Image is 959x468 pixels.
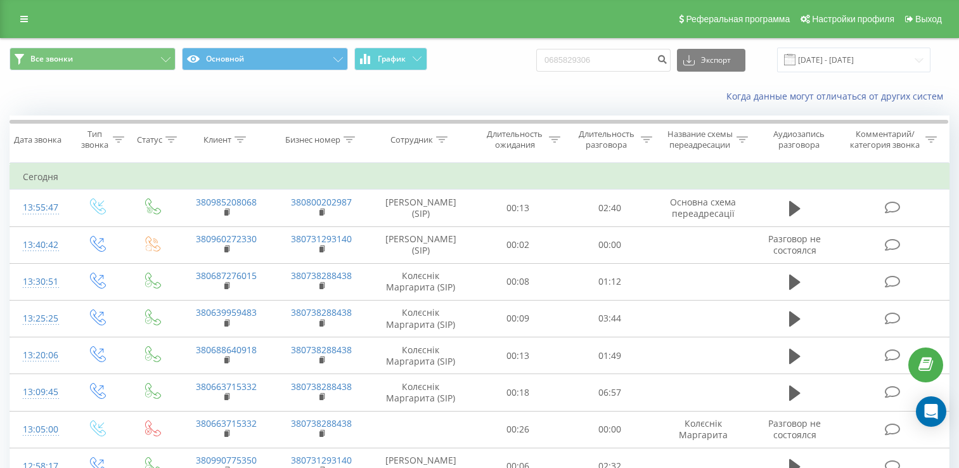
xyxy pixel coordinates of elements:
[370,263,472,300] td: Колєснік Маргарита (SIP)
[196,196,257,208] a: 380985208068
[563,300,655,337] td: 03:44
[768,417,821,441] span: Разговор не состоялся
[563,190,655,226] td: 02:40
[291,417,352,429] a: 380738288438
[182,48,348,70] button: Основной
[390,134,433,145] div: Сотрудник
[563,337,655,374] td: 01:49
[10,164,949,190] td: Сегодня
[291,344,352,356] a: 380738288438
[563,374,655,411] td: 06:57
[291,454,352,466] a: 380731293140
[563,226,655,263] td: 00:00
[137,134,162,145] div: Статус
[655,411,750,448] td: Колєснік Маргарита
[916,396,946,427] div: Open Intercom Messenger
[370,226,472,263] td: [PERSON_NAME] (SIP)
[472,263,564,300] td: 00:08
[196,233,257,245] a: 380960272330
[291,196,352,208] a: 380800202987
[23,306,56,331] div: 13:25:25
[14,134,61,145] div: Дата звонка
[370,300,472,337] td: Колєснік Маргарита (SIP)
[23,380,56,405] div: 13:09:45
[196,270,257,282] a: 380687276015
[726,90,949,102] a: Когда данные могут отличаться от других систем
[763,129,836,150] div: Аудиозапись разговора
[536,49,671,72] input: Поиск по номеру
[370,374,472,411] td: Колєснік Маргарита (SIP)
[768,233,821,256] span: Разговор не состоялся
[23,195,56,220] div: 13:55:47
[23,270,56,294] div: 13:30:51
[378,55,406,63] span: График
[472,337,564,374] td: 00:13
[667,129,733,150] div: Название схемы переадресации
[915,14,942,24] span: Выход
[196,306,257,318] a: 380639959483
[285,134,340,145] div: Бизнес номер
[686,14,790,24] span: Реферальная программа
[472,300,564,337] td: 00:09
[80,129,110,150] div: Тип звонка
[30,54,73,64] span: Все звонки
[291,233,352,245] a: 380731293140
[291,380,352,393] a: 380738288438
[196,380,257,393] a: 380663715332
[848,129,922,150] div: Комментарий/категория звонка
[203,134,231,145] div: Клиент
[484,129,546,150] div: Длительность ожидания
[291,306,352,318] a: 380738288438
[291,270,352,282] a: 380738288438
[23,233,56,257] div: 13:40:42
[23,417,56,442] div: 13:05:00
[196,344,257,356] a: 380688640918
[472,226,564,263] td: 00:02
[23,343,56,368] div: 13:20:06
[472,374,564,411] td: 00:18
[472,190,564,226] td: 00:13
[370,190,472,226] td: [PERSON_NAME] (SIP)
[563,263,655,300] td: 01:12
[812,14,894,24] span: Настройки профиля
[370,337,472,374] td: Колєснік Маргарита (SIP)
[575,129,638,150] div: Длительность разговора
[563,411,655,448] td: 00:00
[196,454,257,466] a: 380990775350
[10,48,176,70] button: Все звонки
[677,49,745,72] button: Экспорт
[354,48,427,70] button: График
[655,190,750,226] td: Основна схема переадресації
[196,417,257,429] a: 380663715332
[472,411,564,448] td: 00:26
